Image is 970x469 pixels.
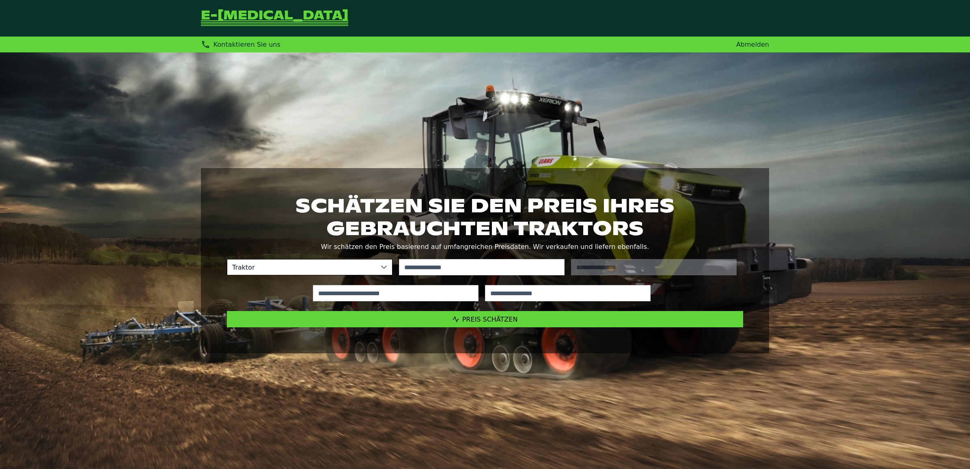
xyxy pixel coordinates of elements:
[201,40,280,49] div: Kontaktieren Sie uns
[736,41,769,48] a: Abmelden
[227,194,743,240] h1: Schätzen Sie den Preis Ihres gebrauchten Traktors
[462,316,518,323] span: Preis schätzen
[227,241,743,253] p: Wir schätzen den Preis basierend auf umfangreichen Preisdaten. Wir verkaufen und liefern ebenfalls.
[213,41,280,48] span: Kontaktieren Sie uns
[201,10,348,27] a: Zurück zur Startseite
[227,259,376,275] span: Traktor
[227,311,743,327] button: Preis schätzen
